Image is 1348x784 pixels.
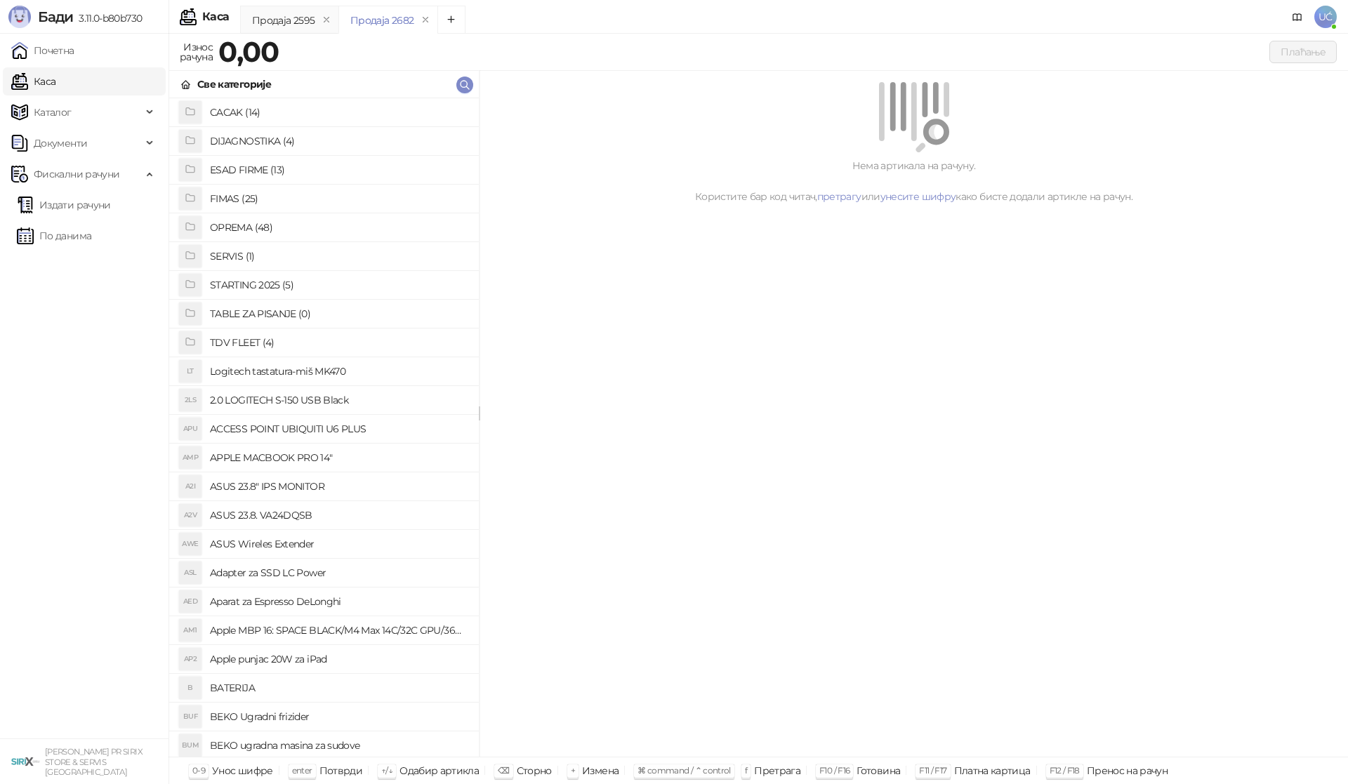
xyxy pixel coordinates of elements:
span: F10 / F16 [819,765,850,776]
button: Плаћање [1269,41,1337,63]
div: A2V [179,504,201,526]
h4: OPREMA (48) [210,216,468,239]
div: Продаја 2595 [252,13,315,28]
a: Документација [1286,6,1309,28]
h4: Logitech tastatura-miš MK470 [210,360,468,383]
button: Add tab [437,6,465,34]
span: ⌫ [498,765,509,776]
span: F12 / F18 [1050,765,1080,776]
div: Пренос на рачун [1087,762,1168,780]
h4: TDV FLEET (4) [210,331,468,354]
div: AMP [179,446,201,469]
div: grid [169,98,479,757]
span: 0-9 [192,765,205,776]
h4: BEKO Ugradni frizider [210,705,468,728]
div: Нема артикала на рачуну. Користите бар код читач, или како бисте додали артикле на рачун. [496,158,1331,204]
span: 3.11.0-b80b730 [73,12,142,25]
h4: ASUS 23.8. VA24DQSB [210,504,468,526]
a: Почетна [11,36,74,65]
span: Каталог [34,98,72,126]
span: UĆ [1314,6,1337,28]
h4: Aparat za Espresso DeLonghi [210,590,468,613]
h4: CACAK (14) [210,101,468,124]
div: APU [179,418,201,440]
span: ⌘ command / ⌃ control [637,765,731,776]
div: AP2 [179,648,201,670]
span: ↑/↓ [381,765,392,776]
div: AWE [179,533,201,555]
div: A2I [179,475,201,498]
div: 2LS [179,389,201,411]
div: AED [179,590,201,613]
div: Платна картица [954,762,1031,780]
span: Бади [38,8,73,25]
small: [PERSON_NAME] PR SIRIX STORE & SERVIS [GEOGRAPHIC_DATA] [45,747,143,777]
h4: ASUS 23.8" IPS MONITOR [210,475,468,498]
div: Измена [582,762,619,780]
strong: 0,00 [218,34,279,69]
span: enter [292,765,312,776]
a: Издати рачуни [17,191,111,219]
img: Logo [8,6,31,28]
div: B [179,677,201,699]
div: LT [179,360,201,383]
span: + [571,765,575,776]
a: претрагу [817,190,861,203]
div: Све категорије [197,77,271,92]
h4: STARTING 2025 (5) [210,274,468,296]
div: Износ рачуна [177,38,216,66]
div: Одабир артикла [399,762,479,780]
a: Каса [11,67,55,95]
button: remove [416,14,435,26]
span: Фискални рачуни [34,160,119,188]
span: Документи [34,129,87,157]
img: 64x64-companyLogo-cb9a1907-c9b0-4601-bb5e-5084e694c383.png [11,748,39,776]
h4: FIMAS (25) [210,187,468,210]
div: ASL [179,562,201,584]
h4: APPLE MACBOOK PRO 14" [210,446,468,469]
div: AM1 [179,619,201,642]
div: BUF [179,705,201,728]
h4: BATERIJA [210,677,468,699]
h4: ACCESS POINT UBIQUITI U6 PLUS [210,418,468,440]
h4: TABLE ZA PISANJE (0) [210,303,468,325]
div: Унос шифре [212,762,273,780]
span: f [745,765,747,776]
div: Претрага [754,762,800,780]
h4: SERVIS (1) [210,245,468,267]
h4: Adapter za SSD LC Power [210,562,468,584]
h4: DIJAGNOSTIKA (4) [210,130,468,152]
h4: ESAD FIRME (13) [210,159,468,181]
span: F11 / F17 [919,765,946,776]
div: Сторно [517,762,552,780]
button: remove [317,14,336,26]
h4: ASUS Wireles Extender [210,533,468,555]
div: Каса [202,11,229,22]
h4: 2.0 LOGITECH S-150 USB Black [210,389,468,411]
a: унесите шифру [880,190,956,203]
a: По данима [17,222,91,250]
h4: Apple punjac 20W za iPad [210,648,468,670]
div: BUM [179,734,201,757]
h4: Apple MBP 16: SPACE BLACK/M4 Max 14C/32C GPU/36GB/1T-ZEE [210,619,468,642]
div: Готовина [857,762,900,780]
div: Продаја 2682 [350,13,414,28]
h4: BEKO ugradna masina za sudove [210,734,468,757]
div: Потврди [319,762,363,780]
